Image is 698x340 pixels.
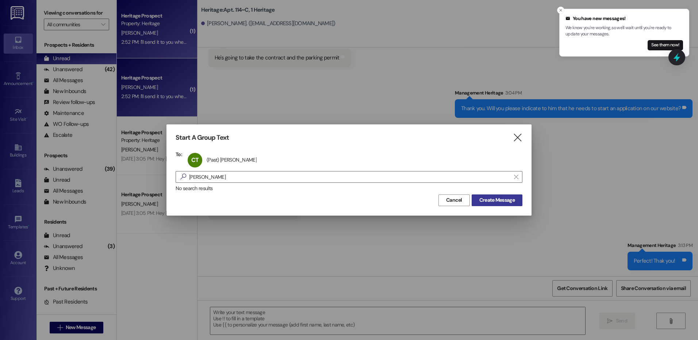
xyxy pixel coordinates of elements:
span: CT [191,156,199,164]
div: (Past) [PERSON_NAME] [207,157,257,163]
button: See them now! [648,40,683,50]
div: You have new messages! [565,15,683,22]
i:  [513,134,522,142]
button: Cancel [438,194,470,206]
p: We know you're working, so we'll wait until you're ready to update your messages. [565,25,683,38]
i:  [177,173,189,181]
input: Search for any contact or apartment [189,172,510,182]
button: Close toast [557,7,564,14]
div: No search results [176,185,522,192]
span: Cancel [446,196,462,204]
button: Create Message [472,194,522,206]
span: Create Message [479,196,515,204]
h3: Start A Group Text [176,134,229,142]
h3: To: [176,151,182,158]
i:  [514,174,518,180]
button: Clear text [510,171,522,182]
